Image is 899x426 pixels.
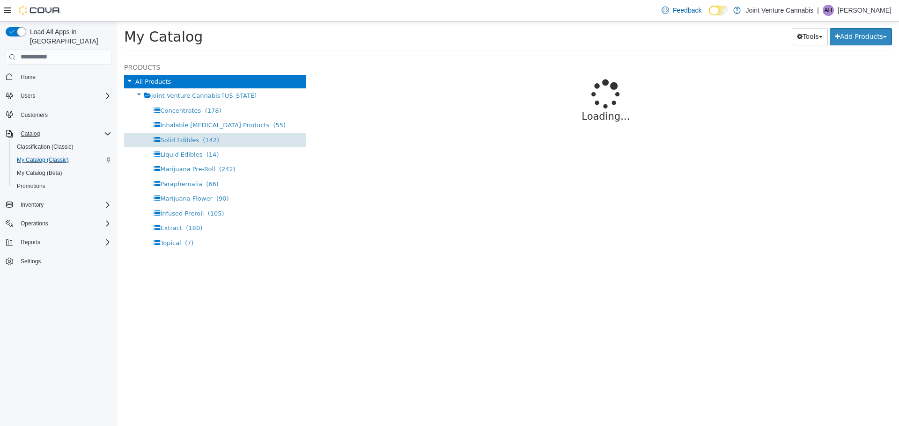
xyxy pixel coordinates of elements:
[99,173,112,181] span: (90)
[43,203,65,210] span: Extract
[21,92,35,100] span: Users
[675,7,711,24] button: Tools
[21,258,41,265] span: Settings
[2,70,115,84] button: Home
[17,109,111,121] span: Customers
[17,128,44,139] button: Catalog
[19,6,61,15] img: Cova
[2,254,115,268] button: Settings
[43,159,85,166] span: Paraphernalia
[102,144,118,151] span: (242)
[17,90,111,101] span: Users
[709,6,729,15] input: Dark Mode
[43,144,98,151] span: Marijuana Pre-Roll
[43,173,95,181] span: Marijuana Flower
[17,218,52,229] button: Operations
[43,100,152,107] span: Inhalable [MEDICAL_DATA] Products
[17,169,62,177] span: My Catalog (Beta)
[2,108,115,122] button: Customers
[9,166,115,180] button: My Catalog (Beta)
[673,6,701,15] span: Feedback
[21,201,44,209] span: Inventory
[43,115,82,122] span: Solid Edibles
[13,141,111,152] span: Classification (Classic)
[2,89,115,102] button: Users
[89,159,102,166] span: (66)
[17,237,44,248] button: Reports
[21,111,48,119] span: Customers
[2,236,115,249] button: Reports
[2,127,115,140] button: Catalog
[91,188,107,195] span: (105)
[17,128,111,139] span: Catalog
[2,217,115,230] button: Operations
[817,5,819,16] p: |
[43,188,87,195] span: Infused Preroll
[21,73,36,81] span: Home
[17,199,111,210] span: Inventory
[156,100,169,107] span: (55)
[6,66,111,293] nav: Complex example
[17,199,47,210] button: Inventory
[26,27,111,46] span: Load All Apps in [GEOGRAPHIC_DATA]
[68,218,76,225] span: (7)
[231,88,747,103] p: Loading...
[838,5,892,16] p: [PERSON_NAME]
[69,203,85,210] span: (180)
[17,218,111,229] span: Operations
[21,238,40,246] span: Reports
[17,256,44,267] a: Settings
[86,115,102,122] span: (142)
[7,40,189,51] h5: Products
[17,237,111,248] span: Reports
[13,167,111,179] span: My Catalog (Beta)
[7,7,86,23] span: My Catalog
[13,181,49,192] a: Promotions
[658,1,705,20] a: Feedback
[2,198,115,211] button: Inventory
[9,180,115,193] button: Promotions
[17,109,52,121] a: Customers
[823,5,834,16] div: ANDREW HOLLIS
[9,140,115,153] button: Classification (Classic)
[13,154,73,166] a: My Catalog (Classic)
[43,130,85,137] span: Liquid Edibles
[13,154,111,166] span: My Catalog (Classic)
[745,5,813,16] p: Joint Venture Cannabis
[17,143,74,151] span: Classification (Classic)
[17,90,39,101] button: Users
[21,220,48,227] span: Operations
[825,5,833,16] span: AH
[17,72,39,83] a: Home
[13,167,66,179] a: My Catalog (Beta)
[13,181,111,192] span: Promotions
[13,141,77,152] a: Classification (Classic)
[17,255,111,267] span: Settings
[17,71,111,83] span: Home
[21,130,40,137] span: Catalog
[17,156,69,164] span: My Catalog (Classic)
[18,57,54,64] span: All Products
[9,153,115,166] button: My Catalog (Classic)
[43,218,64,225] span: Topical
[34,71,140,78] span: Joint Venture Cannabis [US_STATE]
[88,86,104,93] span: (178)
[43,86,84,93] span: Concentrates
[713,7,775,24] button: Add Products
[89,130,102,137] span: (14)
[17,182,45,190] span: Promotions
